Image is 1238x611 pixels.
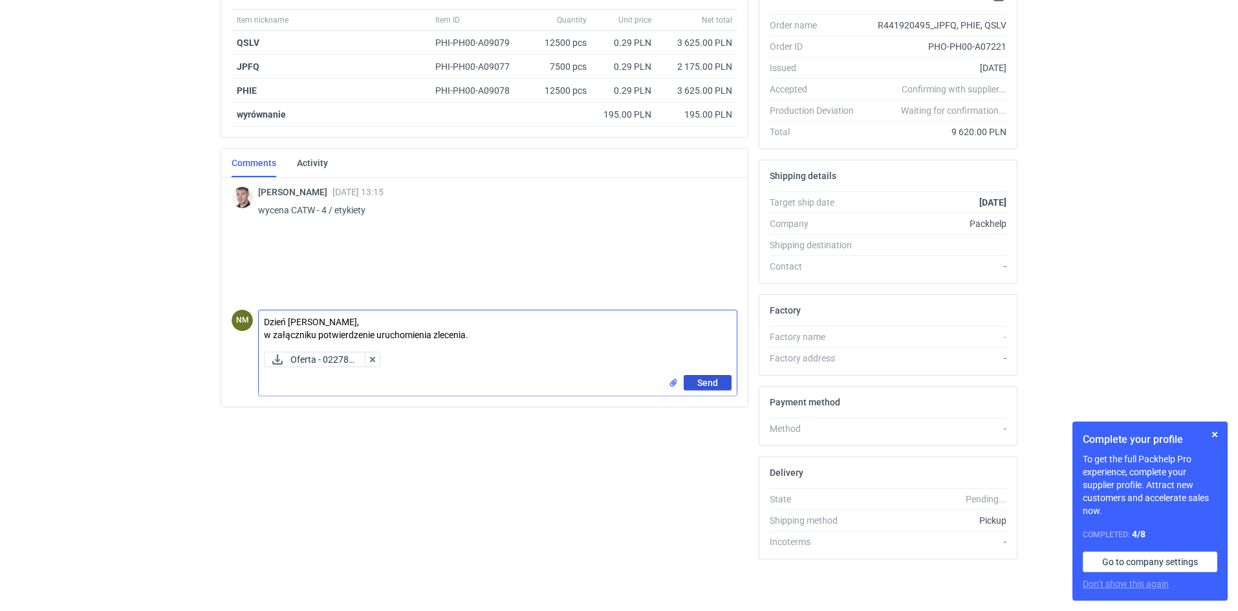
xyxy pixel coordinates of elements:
span: Unit price [618,15,651,25]
a: Go to company settings [1083,552,1217,572]
div: 0.29 PLN [597,60,651,73]
div: 0.29 PLN [597,84,651,97]
span: [PERSON_NAME] [258,187,332,197]
em: Waiting for confirmation... [901,104,1006,117]
div: Incoterms [770,535,864,548]
span: Send [697,378,718,387]
div: R441920495_JPFQ, PHIE, QSLV [864,19,1006,32]
div: PHI-PH00-A09077 [435,60,522,73]
div: - [864,352,1006,365]
div: Order ID [770,40,864,53]
div: Method [770,422,864,435]
div: 9 620.00 PLN [864,125,1006,138]
textarea: Dzień [PERSON_NAME], w załączniku potwierdzenie uruchomienia zlecenia. [259,310,737,347]
div: - [864,330,1006,343]
div: PHI-PH00-A09078 [435,84,522,97]
div: Pickup [864,514,1006,527]
div: - [864,422,1006,435]
span: Quantity [557,15,587,25]
strong: 4 / 8 [1132,529,1146,539]
h1: Complete your profile [1083,432,1217,447]
a: Activity [297,149,328,177]
strong: QSLV [237,38,259,48]
div: Target ship date [770,196,864,209]
button: Don’t show this again [1083,577,1169,590]
div: 3 625.00 PLN [662,84,732,97]
div: - [864,535,1006,548]
a: Comments [232,149,276,177]
h2: Payment method [770,397,840,407]
div: Order name [770,19,864,32]
div: State [770,493,864,506]
div: - [864,260,1006,273]
div: 195.00 PLN [662,108,732,121]
div: Accepted [770,83,864,96]
button: Skip for now [1207,427,1222,442]
div: Company [770,217,864,230]
div: Oferta - 022789-25-ET.pdf [264,352,367,367]
div: Packhelp [864,217,1006,230]
em: Pending... [966,494,1006,504]
span: [DATE] 13:15 [332,187,384,197]
img: Maciej Sikora [232,187,253,208]
div: Shipping destination [770,239,864,252]
p: wycena CATW - 4 / etykiety [258,202,727,218]
em: Confirming with supplier... [902,84,1006,94]
div: Natalia Mrozek [232,310,253,331]
div: 0.29 PLN [597,36,651,49]
span: Oferta - 022789... [290,352,356,367]
div: [DATE] [864,61,1006,74]
h2: Shipping details [770,171,836,181]
strong: JPFQ [237,61,259,72]
span: Net total [702,15,732,25]
div: Total [770,125,864,138]
button: Oferta - 022789... [264,352,367,367]
p: To get the full Packhelp Pro experience, complete your supplier profile. Attract new customers an... [1083,453,1217,517]
strong: PHIE [237,85,257,96]
div: Issued [770,61,864,74]
div: 2 175.00 PLN [662,60,732,73]
div: Shipping method [770,514,864,527]
div: PHO-PH00-A07221 [864,40,1006,53]
div: 7500 pcs [527,55,592,79]
div: Completed: [1083,528,1217,541]
div: 195.00 PLN [597,108,651,121]
h2: Factory [770,305,801,316]
div: 12500 pcs [527,79,592,103]
figcaption: NM [232,310,253,331]
h2: Delivery [770,467,803,478]
div: Contact [770,260,864,273]
div: 3 625.00 PLN [662,36,732,49]
div: 12500 pcs [527,31,592,55]
span: Item nickname [237,15,288,25]
strong: wyrównanie [237,109,286,120]
button: Send [684,375,732,391]
strong: [DATE] [979,197,1006,208]
span: Item ID [435,15,460,25]
div: Production Deviation [770,104,864,117]
div: Factory name [770,330,864,343]
div: Factory address [770,352,864,365]
div: PHI-PH00-A09079 [435,36,522,49]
